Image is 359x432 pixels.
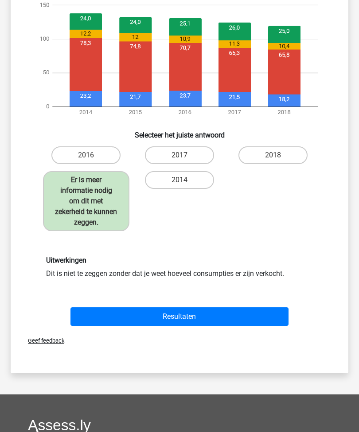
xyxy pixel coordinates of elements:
label: Er is meer informatie nodig om dit met zekerheid te kunnen zeggen. [43,171,129,231]
button: Resultaten [70,307,289,326]
label: 2017 [145,146,214,164]
span: Geef feedback [21,337,64,344]
label: 2018 [238,146,308,164]
h6: Uitwerkingen [46,256,313,264]
div: Dit is niet te zeggen zonder dat je weet hoeveel consumpties er zijn verkocht. [39,256,320,279]
label: 2014 [145,171,214,189]
h6: Selecteer het juiste antwoord [25,124,334,139]
label: 2016 [51,146,121,164]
